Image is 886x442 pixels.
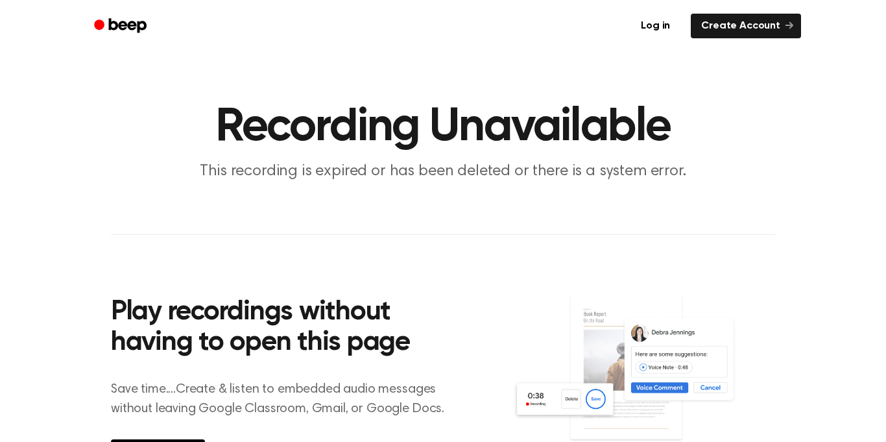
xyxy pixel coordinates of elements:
[628,11,683,41] a: Log in
[111,380,461,419] p: Save time....Create & listen to embedded audio messages without leaving Google Classroom, Gmail, ...
[111,104,775,151] h1: Recording Unavailable
[111,297,461,359] h2: Play recordings without having to open this page
[691,14,801,38] a: Create Account
[85,14,158,39] a: Beep
[194,161,692,182] p: This recording is expired or has been deleted or there is a system error.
